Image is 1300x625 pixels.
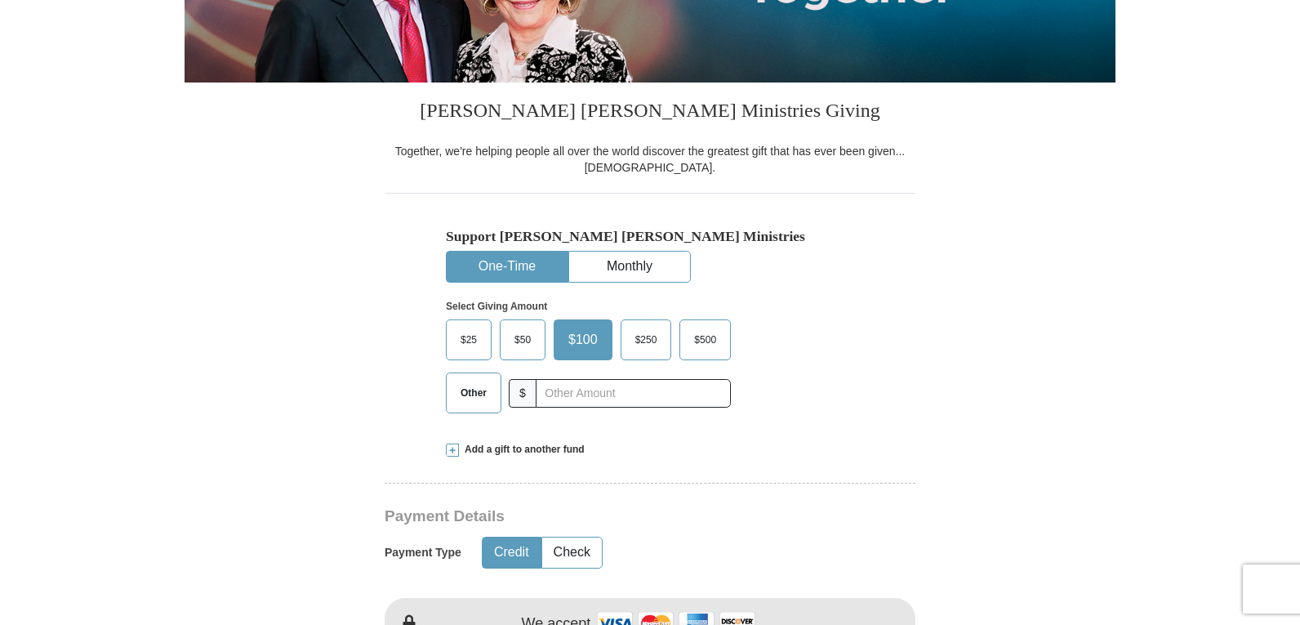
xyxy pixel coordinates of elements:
[385,83,915,143] h3: [PERSON_NAME] [PERSON_NAME] Ministries Giving
[569,252,690,282] button: Monthly
[509,379,536,408] span: $
[385,143,915,176] div: Together, we're helping people all over the world discover the greatest gift that has ever been g...
[385,507,801,526] h3: Payment Details
[452,328,485,352] span: $25
[452,381,495,405] span: Other
[542,538,602,568] button: Check
[446,228,854,245] h5: Support [PERSON_NAME] [PERSON_NAME] Ministries
[560,328,606,352] span: $100
[446,301,547,312] strong: Select Giving Amount
[627,328,666,352] span: $250
[536,379,731,408] input: Other Amount
[459,443,585,457] span: Add a gift to another fund
[686,328,724,352] span: $500
[385,546,461,560] h5: Payment Type
[506,328,539,352] span: $50
[447,252,568,282] button: One-Time
[483,538,541,568] button: Credit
